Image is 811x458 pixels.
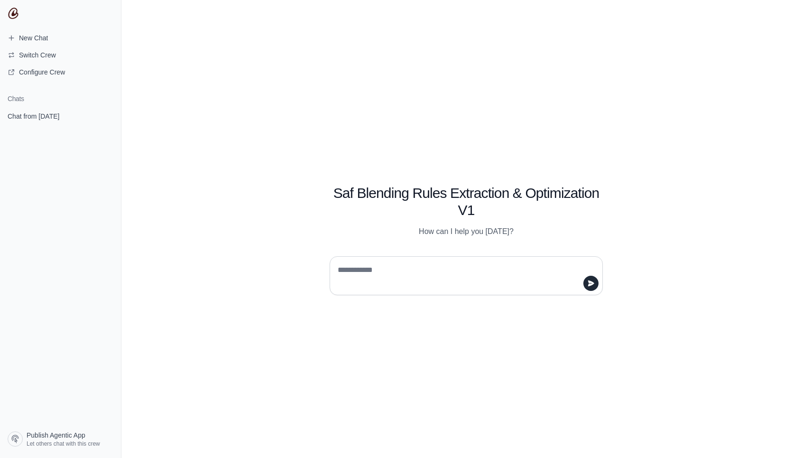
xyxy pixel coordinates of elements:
span: Chat from [DATE] [8,112,59,121]
span: Configure Crew [19,67,65,77]
a: New Chat [4,30,117,46]
p: How can I help you [DATE]? [330,226,603,237]
img: CrewAI Logo [8,8,19,19]
span: Let others chat with this crew [27,440,100,448]
button: Switch Crew [4,47,117,63]
a: Chat from [DATE] [4,107,117,125]
span: New Chat [19,33,48,43]
span: Switch Crew [19,50,56,60]
a: Configure Crew [4,65,117,80]
span: Publish Agentic App [27,430,85,440]
h1: Saf Blending Rules Extraction & Optimization V1 [330,185,603,219]
a: Publish Agentic App Let others chat with this crew [4,428,117,450]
